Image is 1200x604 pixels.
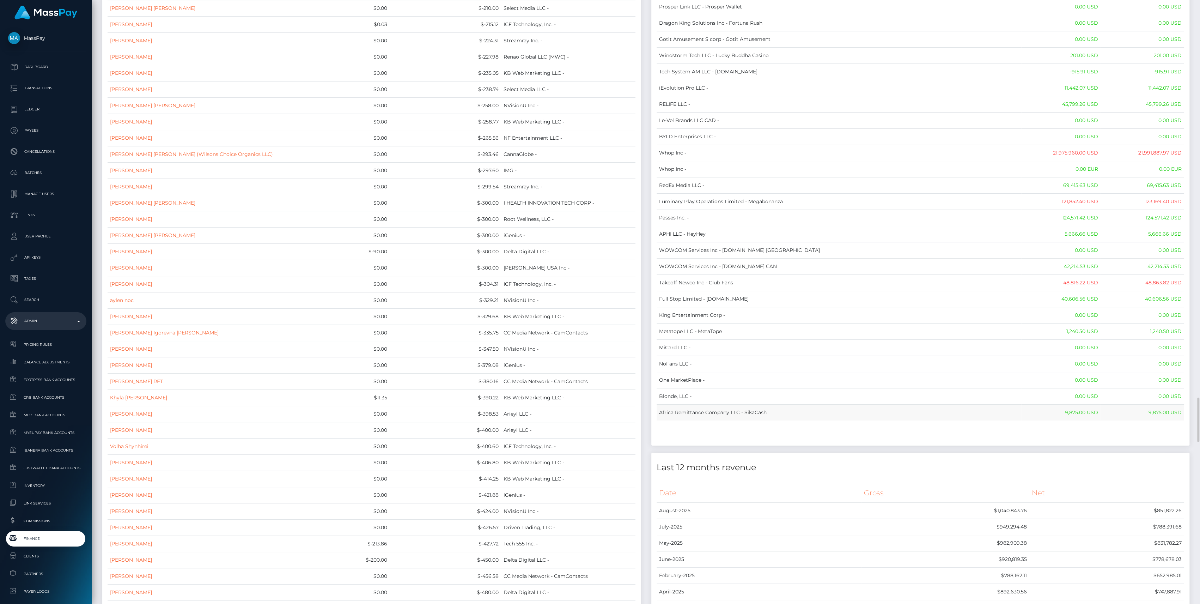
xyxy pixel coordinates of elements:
a: API Keys [5,249,86,266]
span: Balance Adjustments [8,358,84,366]
td: CC Media Network - CamContacts [501,373,635,389]
a: [PERSON_NAME] [110,86,152,92]
td: 9,875.00 USD [1021,405,1101,421]
a: Ibanera Bank Accounts [5,443,86,458]
td: Le-Vel Brands LLC CAD - [657,113,1022,129]
td: 0.00 USD [1021,31,1101,48]
td: Gotit Amusement S corp - Gotit Amusement [657,31,1022,48]
td: -915.91 USD [1021,64,1101,80]
td: $-238.74 [390,81,501,97]
td: $-300.00 [390,211,501,227]
a: Links [5,206,86,224]
td: Driven Trading, LLC - [501,519,635,536]
td: $0.00 [325,503,390,519]
span: MyEUPay Bank Accounts [8,429,84,437]
td: $-450.00 [390,552,501,568]
td: Blonde, LLC - [657,388,1022,405]
span: Ibanera Bank Accounts [8,446,84,454]
td: $0.00 [325,519,390,536]
a: Volha Shynhirei [110,443,148,449]
p: Taxes [8,273,84,284]
td: 0.00 USD [1101,242,1184,259]
td: $0.00 [325,308,390,325]
td: $-421.88 [390,487,501,503]
td: ICF Technology, Inc. - [501,438,635,454]
a: [PERSON_NAME] [110,313,152,320]
td: ICF Technology, Inc. - [501,16,635,32]
a: Batches [5,164,86,182]
td: Takeoff Newco Inc - Club Fans [657,275,1022,291]
a: Fortress Bank Accounts [5,372,86,387]
td: -915.91 USD [1101,64,1184,80]
td: Root Wellness, LLC - [501,211,635,227]
a: [PERSON_NAME] [110,21,152,28]
td: $831,782.27 [1029,535,1184,551]
td: 69,415.63 USD [1101,177,1184,194]
td: $-227.98 [390,49,501,65]
td: 48,816.22 USD [1021,275,1101,291]
td: 0.00 USD [1021,388,1101,405]
td: 5,666.66 USD [1101,226,1184,242]
a: [PERSON_NAME] [110,557,152,563]
td: 0.00 USD [1021,15,1101,31]
td: 123,169.40 USD [1101,194,1184,210]
span: Finance [8,534,84,543]
span: Payer Logos [8,587,84,596]
td: 69,415.63 USD [1021,177,1101,194]
td: Metatope LLC - MetaTope [657,324,1022,340]
td: [PERSON_NAME] USA Inc - [501,260,635,276]
td: 5,666.66 USD [1021,226,1101,242]
p: API Keys [8,252,84,263]
td: Africa Remittance Company LLC - SikaCash [657,405,1022,421]
a: MCB Bank Accounts [5,407,86,423]
img: MassPay Logo [14,6,77,19]
td: 201.00 USD [1101,48,1184,64]
p: Links [8,210,84,221]
p: Cancellations [8,146,84,157]
span: Commissions [8,517,84,525]
a: Manage Users [5,185,86,203]
a: [PERSON_NAME] [110,411,152,417]
td: $920,819.35 [861,551,1029,568]
td: KB Web Marketing LLC - [501,114,635,130]
td: $0.00 [325,32,390,49]
a: User Profile [5,228,86,245]
td: KB Web Marketing LLC - [501,471,635,487]
td: 121,852.40 USD [1021,194,1101,210]
td: Passes Inc. - [657,210,1022,226]
td: iGenius - [501,227,635,243]
a: Payer Logos [5,584,86,599]
p: Admin [8,316,84,326]
a: [PERSON_NAME] [110,540,152,547]
td: $0.00 [325,81,390,97]
td: $0.00 [325,97,390,114]
td: $-224.31 [390,32,501,49]
td: $-300.00 [390,195,501,211]
td: IMG - [501,162,635,179]
a: Link Services [5,496,86,511]
td: May-2025 [657,535,862,551]
td: $-90.00 [325,243,390,260]
a: aylen noc [110,297,134,303]
a: MyEUPay Bank Accounts [5,425,86,440]
td: WOWCOM Services Inc - [DOMAIN_NAME] [GEOGRAPHIC_DATA] [657,242,1022,259]
td: $0.00 [325,341,390,357]
td: 201.00 USD [1021,48,1101,64]
td: 0.00 USD [1101,307,1184,324]
td: $0.00 [325,422,390,438]
td: 0.00 USD [1101,31,1184,48]
h4: Last 12 months revenue [657,461,1184,474]
td: $-235.05 [390,65,501,81]
a: Khyla [PERSON_NAME] [110,394,167,401]
td: Tech System AM LLC - [DOMAIN_NAME] [657,64,1022,80]
a: Admin [5,312,86,330]
td: $0.00 [325,146,390,162]
td: $788,162.11 [861,568,1029,584]
a: [PERSON_NAME] [110,362,152,368]
td: $-200.00 [325,552,390,568]
td: 48,863.82 USD [1101,275,1184,291]
td: 0.00 USD [1021,340,1101,356]
td: $0.00 [325,325,390,341]
td: $-300.00 [390,243,501,260]
span: CRB Bank Accounts [8,393,84,401]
